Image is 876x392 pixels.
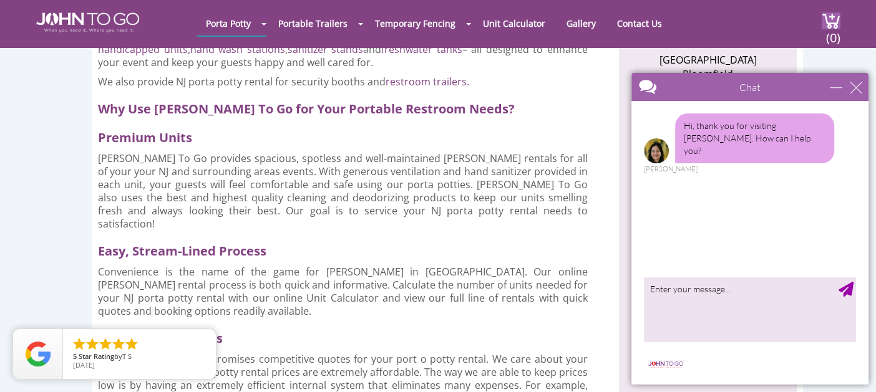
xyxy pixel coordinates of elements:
span: (0) [825,19,840,46]
a: Porta Potty [197,11,260,36]
a: Temporary Fencing [366,11,465,36]
li:  [72,337,87,351]
p: [PERSON_NAME] To Go provides spacious, spotless and well-maintained [PERSON_NAME] rentals for all... [98,152,588,231]
span: by [73,353,206,361]
a: hand wash stations [190,42,285,56]
img: JOHN to go [36,12,139,32]
h2: Premium Units [98,123,598,146]
span: T S [122,351,132,361]
p: We also provide NJ porta potty rental for security booths and [98,75,588,88]
h2: Why Use [PERSON_NAME] To Go for Your Portable Restroom Needs? [98,95,598,117]
a: Gallery [557,11,605,36]
h2: Competitive Quotes [98,324,598,347]
span: Star Rating [79,351,114,361]
li:  [111,337,126,351]
a: Contact Us [608,11,671,36]
img: cart a [822,12,840,29]
a: freshwater tanks [381,42,462,56]
span: 5 [73,351,77,361]
a: restroom trailers. [386,75,469,88]
p: Convenience is the name of the game for [PERSON_NAME] in [GEOGRAPHIC_DATA]. Our online [PERSON_NA... [98,265,588,318]
h2: Easy, Stream-Lined Process [98,237,598,259]
li:  [124,337,139,351]
li:  [85,337,100,351]
span: [DATE] [73,360,95,370]
li:  [98,337,113,351]
iframe: Live Chat Box [624,65,876,392]
a: Unit Calculator [474,11,555,36]
a: Portable Trailers [269,11,357,36]
a: sanitizer stands [288,42,364,56]
img: Review Rating [26,342,51,366]
li: [GEOGRAPHIC_DATA] [647,53,769,67]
